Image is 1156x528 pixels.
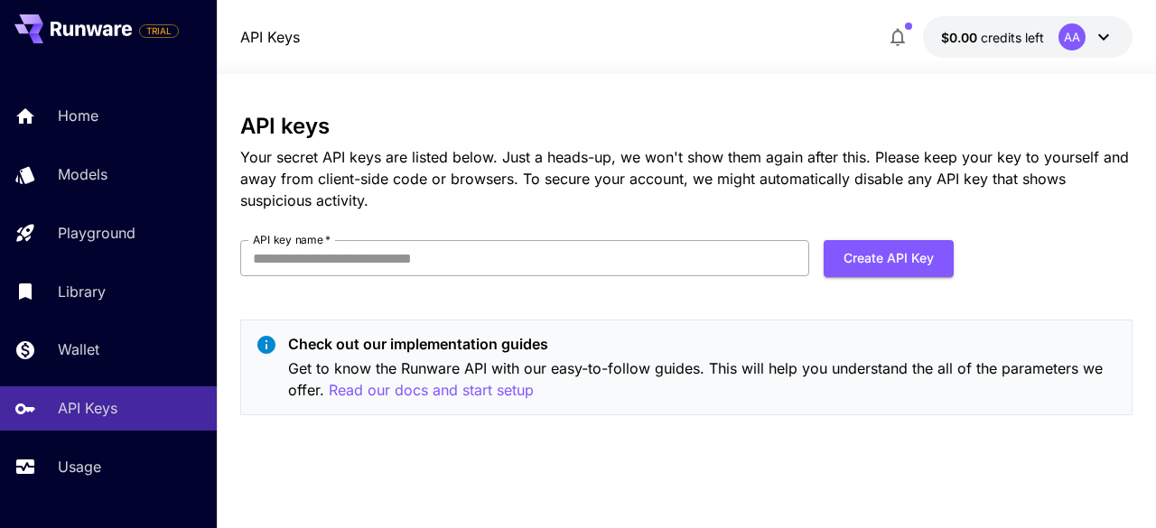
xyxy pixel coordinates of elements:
[58,163,107,185] p: Models
[253,232,331,247] label: API key name
[58,456,101,477] p: Usage
[288,333,1117,355] p: Check out our implementation guides
[58,397,117,419] p: API Keys
[58,105,98,126] p: Home
[941,28,1044,47] div: $0.00
[139,20,179,42] span: Add your payment card to enable full platform functionality.
[140,24,178,38] span: TRIAL
[58,338,99,360] p: Wallet
[240,114,1133,139] h3: API keys
[941,30,981,45] span: $0.00
[923,16,1133,58] button: $0.00AA
[58,281,106,302] p: Library
[240,26,300,48] nav: breadcrumb
[58,222,135,244] p: Playground
[824,240,954,277] button: Create API Key
[288,357,1117,402] p: Get to know the Runware API with our easy-to-follow guides. This will help you understand the all...
[1058,23,1086,51] div: AA
[981,30,1044,45] span: credits left
[240,146,1133,211] p: Your secret API keys are listed below. Just a heads-up, we won't show them again after this. Plea...
[329,379,534,402] button: Read our docs and start setup
[240,26,300,48] a: API Keys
